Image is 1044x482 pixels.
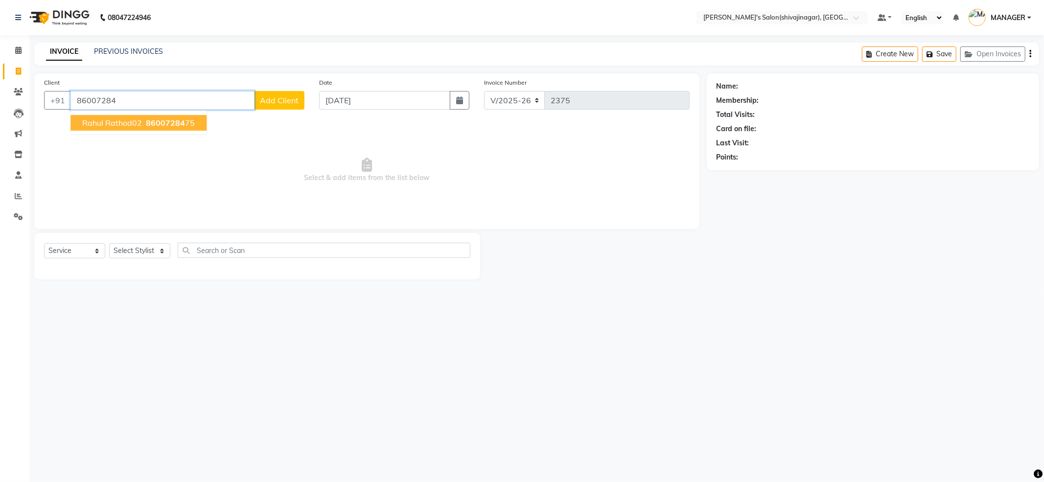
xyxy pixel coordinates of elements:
button: Save [922,46,956,62]
div: Last Visit: [717,138,749,148]
span: Add Client [260,95,299,105]
button: +91 [44,91,71,110]
div: Card on file: [717,124,757,134]
label: Invoice Number [484,78,527,87]
label: Client [44,78,60,87]
button: Add Client [254,91,304,110]
span: MANAGER [991,13,1025,23]
img: MANAGER [969,9,986,26]
label: Date [319,78,332,87]
img: logo [25,4,92,31]
input: Search by Name/Mobile/Email/Code [70,91,255,110]
span: rahul rathod02 [82,118,142,128]
div: Name: [717,81,739,92]
a: INVOICE [46,43,82,61]
ngb-highlight: 75 [144,118,195,128]
div: Points: [717,152,739,162]
div: Membership: [717,95,759,106]
a: PREVIOUS INVOICES [94,47,163,56]
input: Search or Scan [178,243,470,258]
span: Select & add items from the list below [44,121,690,219]
button: Create New [862,46,918,62]
div: Total Visits: [717,110,755,120]
button: Open Invoices [960,46,1025,62]
span: 86007284 [146,118,185,128]
b: 08047224946 [108,4,151,31]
